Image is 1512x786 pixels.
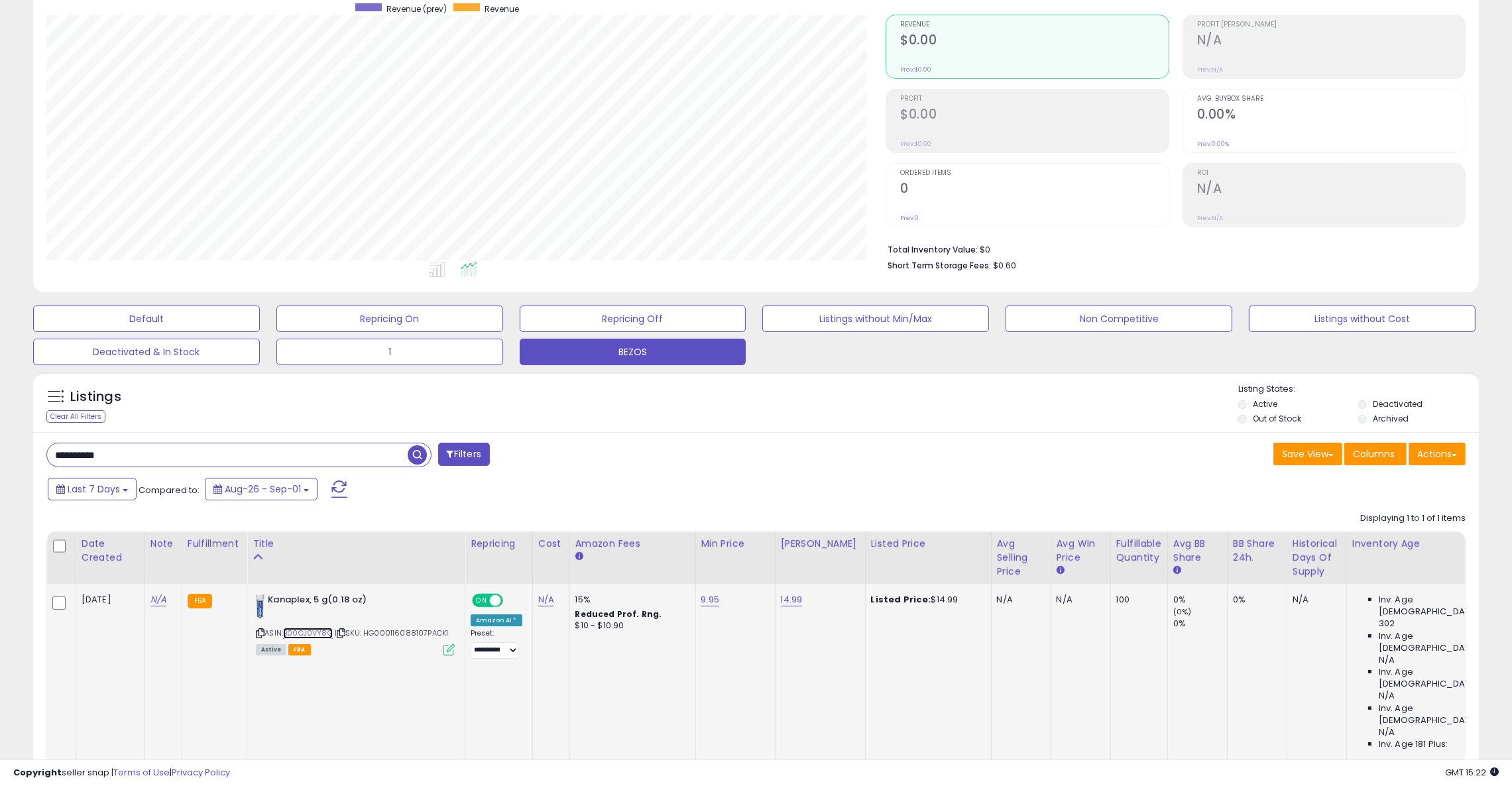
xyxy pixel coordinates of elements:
[1238,383,1479,396] p: Listing States:
[1352,537,1505,551] div: Inventory Age
[701,537,770,551] div: Min Price
[1173,565,1181,577] small: Avg BB Share.
[13,767,230,779] div: seller snap | |
[471,537,527,551] div: Repricing
[1379,666,1500,690] span: Inv. Age [DEMOGRAPHIC_DATA]:
[575,551,583,563] small: Amazon Fees.
[1116,594,1157,606] div: 100
[781,537,860,551] div: [PERSON_NAME]
[1379,630,1500,654] span: Inv. Age [DEMOGRAPHIC_DATA]:
[1344,443,1407,465] button: Columns
[1197,107,1465,125] h2: 0.00%
[1379,690,1395,702] span: N/A
[256,594,455,654] div: ASIN:
[888,244,978,255] b: Total Inventory Value:
[900,107,1168,125] h2: $0.00
[150,537,176,551] div: Note
[1379,654,1395,666] span: N/A
[1379,738,1448,750] span: Inv. Age 181 Plus:
[997,594,1041,606] div: N/A
[283,628,333,639] a: B00CJ0VY8G
[1379,594,1500,618] span: Inv. Age [DEMOGRAPHIC_DATA]:
[1293,594,1336,606] div: N/A
[82,537,139,565] div: Date Created
[993,259,1016,272] span: $0.60
[276,306,503,332] button: Repricing On
[501,595,522,606] span: OFF
[256,644,286,655] span: All listings currently available for purchase on Amazon
[888,260,991,271] b: Short Term Storage Fees:
[575,620,685,632] div: $10 - $10.90
[1360,512,1466,525] div: Displaying 1 to 1 of 1 items
[1233,594,1277,606] div: 0%
[438,443,490,466] button: Filters
[575,594,685,606] div: 15%
[205,478,318,500] button: Aug-26 - Sep-01
[188,594,212,608] small: FBA
[1197,21,1465,28] span: Profit [PERSON_NAME]
[900,170,1168,177] span: Ordered Items
[900,140,931,148] small: Prev: $0.00
[1379,618,1395,630] span: 302
[33,339,260,365] button: Deactivated & In Stock
[471,614,522,626] div: Amazon AI *
[900,32,1168,50] h2: $0.00
[1006,306,1232,332] button: Non Competitive
[520,339,746,365] button: BEZOS
[485,3,519,15] span: Revenue
[1445,766,1499,779] span: 2025-09-9 15:22 GMT
[871,594,981,606] div: $14.99
[1253,413,1301,424] label: Out of Stock
[538,537,564,551] div: Cost
[1233,537,1281,565] div: BB Share 24h.
[471,629,522,658] div: Preset:
[172,766,230,779] a: Privacy Policy
[871,537,986,551] div: Listed Price
[1353,447,1395,461] span: Columns
[1293,537,1341,579] div: Historical Days Of Supply
[900,21,1168,28] span: Revenue
[900,214,919,222] small: Prev: 0
[473,595,490,606] span: ON
[1379,702,1500,726] span: Inv. Age [DEMOGRAPHIC_DATA]-180:
[33,306,260,332] button: Default
[997,537,1045,579] div: Avg Selling Price
[1253,398,1277,410] label: Active
[1273,443,1342,465] button: Save View
[113,766,170,779] a: Terms of Use
[762,306,989,332] button: Listings without Min/Max
[871,593,931,606] b: Listed Price:
[1197,181,1465,199] h2: N/A
[1116,537,1162,565] div: Fulfillable Quantity
[1197,66,1223,74] small: Prev: N/A
[256,594,264,620] img: 41HerckBnRL._SL40_.jpg
[268,594,429,610] b: Kanaplex, 5 g(0.18 oz)
[575,537,690,551] div: Amazon Fees
[1197,214,1223,222] small: Prev: N/A
[1173,594,1227,606] div: 0%
[900,181,1168,199] h2: 0
[1249,306,1476,332] button: Listings without Cost
[68,482,120,496] span: Last 7 Days
[225,482,301,496] span: Aug-26 - Sep-01
[82,594,135,606] div: [DATE]
[13,766,62,779] strong: Copyright
[1173,606,1192,617] small: (0%)
[888,241,1456,256] li: $0
[1197,170,1465,177] span: ROI
[1379,726,1395,738] span: N/A
[701,593,720,606] a: 9.95
[1057,537,1105,565] div: Avg Win Price
[188,537,241,551] div: Fulfillment
[1373,413,1409,424] label: Archived
[1173,537,1222,565] div: Avg BB Share
[1409,443,1466,465] button: Actions
[386,3,447,15] span: Revenue (prev)
[520,306,746,332] button: Repricing Off
[1197,140,1229,148] small: Prev: 0.00%
[150,593,166,606] a: N/A
[538,593,554,606] a: N/A
[276,339,503,365] button: 1
[1057,565,1065,577] small: Avg Win Price.
[1373,398,1423,410] label: Deactivated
